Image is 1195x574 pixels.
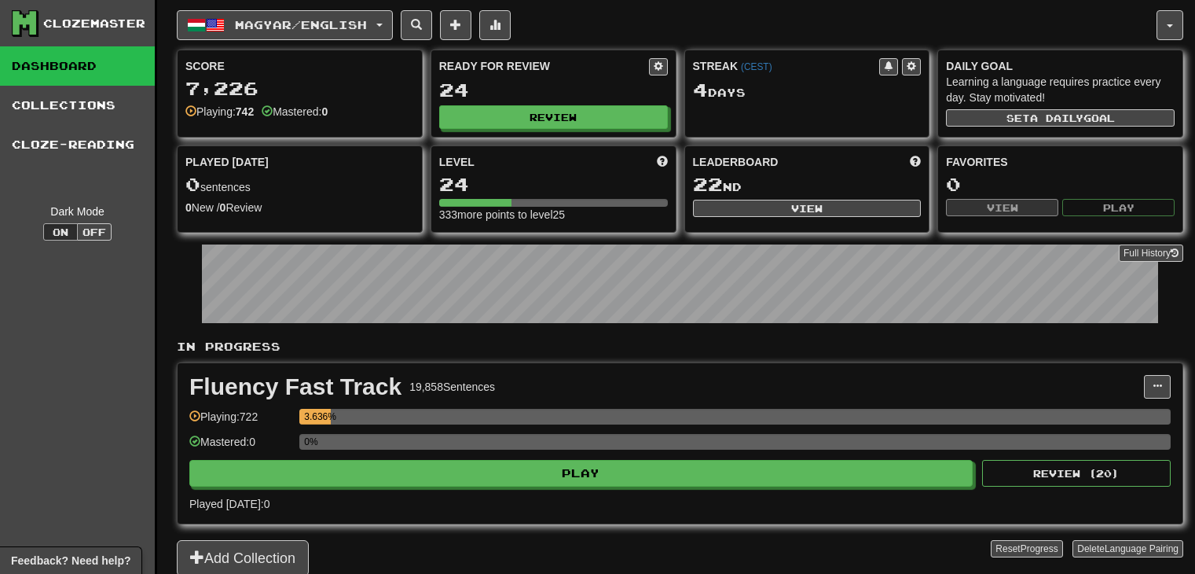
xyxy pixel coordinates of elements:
div: New / Review [185,200,414,215]
div: 24 [439,80,668,100]
span: Level [439,154,475,170]
div: Fluency Fast Track [189,375,401,399]
span: 4 [693,79,708,101]
button: ResetProgress [991,540,1062,557]
div: Clozemaster [43,16,145,31]
button: Seta dailygoal [946,109,1175,127]
div: sentences [185,175,414,195]
button: Search sentences [401,10,432,40]
div: Day s [693,80,922,101]
span: 0 [185,173,200,195]
strong: 0 [220,201,226,214]
div: Score [185,58,414,74]
button: Review (20) [982,460,1171,487]
div: 7,226 [185,79,414,98]
div: Mastered: 0 [189,434,291,460]
p: In Progress [177,339,1183,355]
div: Streak [693,58,880,74]
span: Language Pairing [1105,543,1179,554]
div: Learning a language requires practice every day. Stay motivated! [946,74,1175,105]
strong: 0 [321,105,328,118]
div: Mastered: [262,104,328,120]
div: Playing: [185,104,254,120]
span: Score more points to level up [657,154,668,170]
button: On [43,223,78,241]
a: Full History [1119,245,1183,262]
button: View [693,200,922,217]
span: Progress [1021,543,1058,554]
button: Add sentence to collection [440,10,471,40]
div: Ready for Review [439,58,649,74]
a: (CEST) [741,61,772,72]
div: 19,858 Sentences [409,379,495,395]
div: Favorites [946,154,1175,170]
span: This week in points, UTC [910,154,921,170]
span: 22 [693,173,723,195]
button: Play [189,460,973,487]
span: Magyar / English [235,18,367,31]
div: Dark Mode [12,204,143,219]
span: Open feedback widget [11,553,130,568]
strong: 742 [236,105,254,118]
button: Off [77,223,112,241]
span: Played [DATE]: 0 [189,498,269,510]
span: Leaderboard [693,154,779,170]
div: 0 [946,175,1175,194]
strong: 0 [185,201,192,214]
button: Review [439,105,668,129]
div: 333 more points to level 25 [439,207,668,223]
div: Playing: 722 [189,409,291,435]
button: Magyar/English [177,10,393,40]
button: View [946,199,1058,216]
div: 24 [439,175,668,194]
button: More stats [479,10,511,40]
div: 3.636% [304,409,331,425]
span: Played [DATE] [185,154,269,170]
span: a daily [1030,112,1083,123]
div: nd [693,175,922,195]
div: Daily Goal [946,58,1175,74]
button: Play [1062,199,1175,216]
button: DeleteLanguage Pairing [1072,540,1183,557]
